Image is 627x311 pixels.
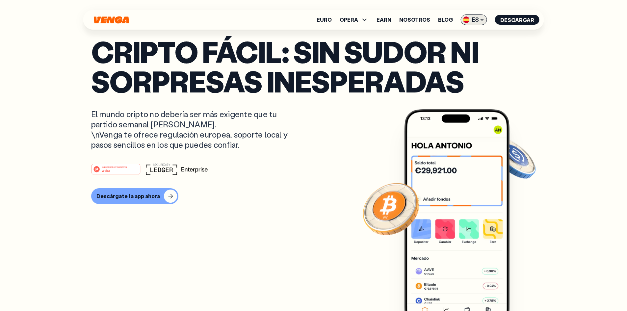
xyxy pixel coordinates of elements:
a: #1 PRODUCT OF THE MONTHWeb3 [91,168,141,176]
span: ES [461,14,487,25]
a: Euro [317,17,332,22]
a: Earn [377,17,391,22]
div: Descárgate la app ahora [96,193,160,199]
span: OPERA [340,17,358,22]
a: Blog [438,17,453,22]
a: Nosotros [399,17,430,22]
img: flag-es [463,16,470,23]
img: Bitcoin [361,179,421,238]
p: El mundo cripto no debería ser más exigente que tu partido semanal [PERSON_NAME]. \nVenga te ofre... [91,109,299,150]
p: Cripto fácil: sin sudor ni sorpresas inesperadas [91,37,536,96]
button: Descárgate la app ahora [91,188,178,204]
tspan: #1 PRODUCT OF THE MONTH [102,166,127,168]
a: Descárgate la app ahora [91,188,536,204]
tspan: Web3 [101,168,110,172]
button: Descargar [495,15,539,25]
span: OPERA [340,16,369,24]
img: USDC coin [490,135,537,182]
svg: Inicio [93,16,130,24]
